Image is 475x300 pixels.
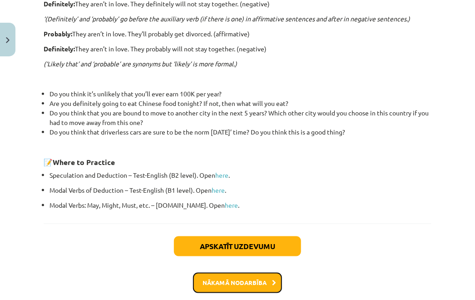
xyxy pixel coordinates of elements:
[193,273,282,294] button: Nākamā nodarbība
[49,99,431,108] li: Are you definitely going to eat Chinese food tonight? If not, then what will you eat?
[49,108,431,127] li: Do you think that you are bound to move to another city in the next 5 years? Which other city wou...
[49,170,431,180] p: Speculation and Deduction – Test-English (B2 level). Open .
[44,30,72,38] strong: Probably:
[49,185,431,195] p: Modal Verbs of Deduction – Test-English (B1 level). Open .
[49,200,431,210] p: Modal Verbs: May, Might, Must, etc. – [DOMAIN_NAME]. Open .
[225,201,238,209] a: here
[44,29,431,39] p: They aren’t in love. They’ll probably get divorced. (affirmative)
[53,157,115,167] strong: Where to Practice
[44,151,431,168] h3: 📝
[44,60,237,68] em: (‘Likely that’ and ‘probable’ are synonyms but ‘likely’ is more formal.)
[44,44,431,54] p: They aren’t in love. They probably will not stay together. (negative)
[49,127,431,146] li: Do you think that driverless cars are sure to be the norm [DATE]’ time? Do you think this is a go...
[215,171,228,179] a: here
[212,186,225,194] a: here
[49,89,431,99] li: Do you think it’s unlikely that you’ll ever earn 100K per year?
[174,236,301,256] button: Apskatīt uzdevumu
[44,15,410,23] em: ‘(Definitely’ and ‘probably’ go before the auxiliary verb (if there is one) in affirmative senten...
[6,37,10,43] img: icon-close-lesson-0947bae3869378f0d4975bcd49f059093ad1ed9edebbc8119c70593378902aed.svg
[44,45,75,53] strong: Definitely:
